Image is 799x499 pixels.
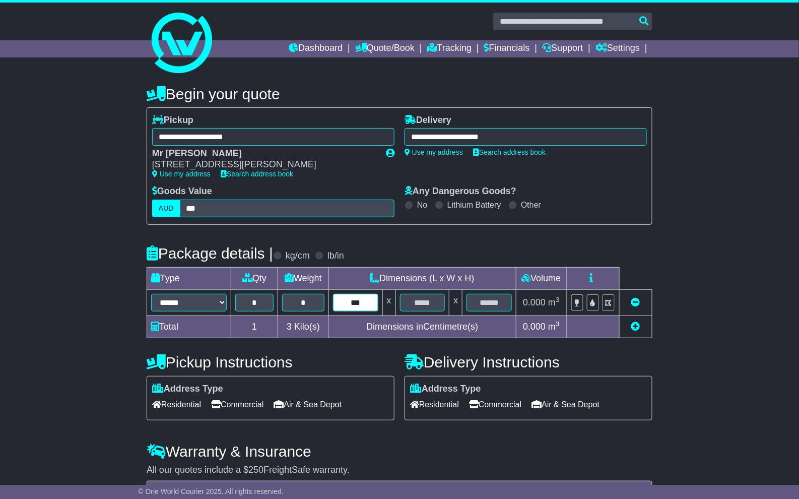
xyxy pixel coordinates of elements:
h4: Pickup Instructions [147,354,394,370]
label: lb/in [327,251,344,262]
span: Air & Sea Depot [532,397,600,412]
label: Address Type [410,384,481,395]
label: Address Type [152,384,223,395]
sup: 3 [556,296,560,303]
label: Goods Value [152,186,212,197]
td: Kilo(s) [278,316,329,338]
a: Support [543,40,583,57]
td: x [449,289,462,316]
td: Dimensions (L x W x H) [328,267,516,289]
a: Search address book [221,170,293,178]
div: All our quotes include a $ FreightSafe warranty. [147,465,652,476]
span: Commercial [211,397,263,412]
h4: Delivery Instructions [405,354,652,370]
label: AUD [152,200,180,217]
span: Commercial [469,397,521,412]
a: Financials [484,40,530,57]
h4: Begin your quote [147,86,652,102]
td: Volume [516,267,566,289]
span: 3 [287,322,292,332]
label: Other [521,200,541,210]
a: Dashboard [289,40,343,57]
td: 1 [231,316,278,338]
span: Air & Sea Depot [274,397,342,412]
span: 0.000 [523,297,546,307]
a: Quote/Book [355,40,415,57]
a: Tracking [427,40,472,57]
div: [STREET_ADDRESS][PERSON_NAME] [152,159,376,170]
label: Any Dangerous Goods? [405,186,516,197]
span: m [548,322,560,332]
div: Mr [PERSON_NAME] [152,148,376,159]
label: Pickup [152,115,193,126]
span: 250 [248,465,263,475]
a: Use my address [152,170,211,178]
span: © One World Courier 2025. All rights reserved. [138,487,284,495]
sup: 3 [556,320,560,328]
label: Delivery [405,115,451,126]
a: Use my address [405,148,463,156]
span: 0.000 [523,322,546,332]
a: Settings [595,40,640,57]
span: Residential [410,397,459,412]
a: Remove this item [631,297,640,307]
span: m [548,297,560,307]
h4: Warranty & Insurance [147,443,652,460]
td: x [382,289,395,316]
td: Total [147,316,231,338]
label: Lithium Battery [447,200,501,210]
a: Search address book [473,148,546,156]
label: No [417,200,427,210]
a: Add new item [631,322,640,332]
td: Weight [278,267,329,289]
label: kg/cm [286,251,310,262]
td: Type [147,267,231,289]
h4: Package details | [147,245,273,262]
span: Residential [152,397,201,412]
td: Qty [231,267,278,289]
td: Dimensions in Centimetre(s) [328,316,516,338]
